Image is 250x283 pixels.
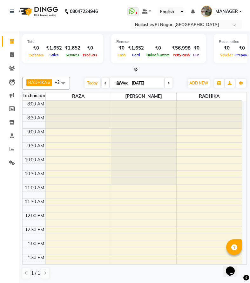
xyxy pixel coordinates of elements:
div: ₹0 [234,44,250,52]
div: 9:00 AM [26,129,45,135]
div: Finance [116,39,201,44]
span: Services [64,53,80,57]
div: ₹1,652 [63,44,82,52]
img: MANAGER [201,6,212,17]
span: Due [192,53,201,57]
div: 11:30 AM [24,199,45,205]
span: Cash [116,53,127,57]
span: Card [131,53,141,57]
iframe: chat widget [223,258,244,277]
input: 2025-09-03 [130,78,162,88]
button: ADD NEW [188,79,210,88]
div: 10:30 AM [24,171,45,177]
span: Products [82,53,98,57]
div: ₹0 [27,44,45,52]
div: 12:30 PM [24,226,45,233]
b: 08047224946 [70,3,98,20]
div: 1:30 PM [26,254,45,261]
span: Expenses [27,53,45,57]
div: 10:00 AM [24,157,45,163]
div: 9:30 AM [26,143,45,149]
span: Online/Custom [145,53,171,57]
div: 11:00 AM [24,185,45,191]
span: RAZA [46,92,111,100]
span: +2 [55,79,64,84]
div: 8:00 AM [26,101,45,107]
span: [PERSON_NAME] [111,92,176,100]
a: x [47,80,50,85]
span: Today [84,78,100,88]
span: Petty cash [172,53,191,57]
span: RADHIKA [177,92,242,100]
div: Technician [23,92,45,99]
span: Prepaid [234,53,250,57]
span: RADHIKA [28,80,47,85]
span: Wed [115,81,130,85]
span: 1 / 1 [31,270,40,277]
div: 1:00 PM [26,240,45,247]
div: ₹0 [82,44,98,52]
span: Sales [48,53,60,57]
div: ₹1,652 [45,44,63,52]
span: Voucher [219,53,234,57]
div: Total [27,39,98,44]
div: ₹0 [192,44,201,52]
div: 12:00 PM [24,212,45,219]
div: ₹56,998 [171,44,192,52]
div: ₹0 [145,44,171,52]
div: ₹0 [219,44,234,52]
div: ₹1,652 [127,44,145,52]
div: ₹0 [116,44,127,52]
div: 8:30 AM [26,115,45,121]
span: MANAGER [215,8,238,15]
span: ADD NEW [189,81,208,85]
img: logo [16,3,60,20]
